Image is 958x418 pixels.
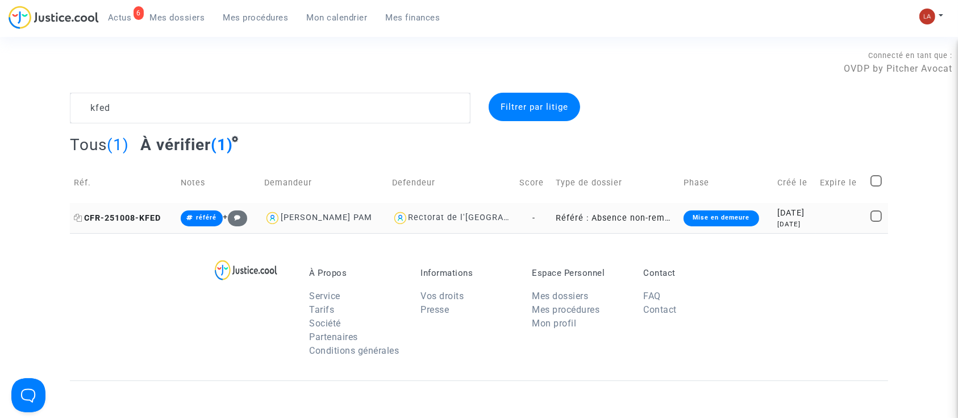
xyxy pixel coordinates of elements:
a: Société [309,318,341,329]
a: Contact [643,304,677,315]
img: jc-logo.svg [9,6,99,29]
img: icon-user.svg [392,210,409,226]
a: Presse [420,304,449,315]
p: Espace Personnel [532,268,626,278]
div: 6 [134,6,144,20]
span: CFR-251008-KFED [74,213,161,223]
a: Mes dossiers [141,9,214,26]
td: Référé : Absence non-remplacée de professeur depuis plus de 15 jours [552,203,680,233]
span: Filtrer par litige [501,102,568,112]
span: À vérifier [140,135,211,154]
a: Mon profil [532,318,576,329]
img: logo-lg.svg [215,260,278,280]
a: Conditions générales [309,345,399,356]
span: Mon calendrier [307,13,368,23]
td: Type de dossier [552,163,680,203]
a: Vos droits [420,291,464,301]
td: Réf. [70,163,177,203]
span: Mes procédures [223,13,289,23]
div: [PERSON_NAME] PAM [281,213,372,222]
td: Defendeur [388,163,516,203]
span: (1) [211,135,233,154]
td: Demandeur [260,163,388,203]
span: référé [196,214,216,221]
img: icon-user.svg [264,210,281,226]
a: FAQ [643,291,661,301]
span: - [532,213,535,223]
span: Mes finances [386,13,440,23]
iframe: Help Scout Beacon - Open [11,378,45,412]
img: 3f9b7d9779f7b0ffc2b90d026f0682a9 [919,9,935,24]
p: Informations [420,268,515,278]
div: Rectorat de l'[GEOGRAPHIC_DATA] [409,213,553,222]
span: + [223,212,247,222]
td: Score [515,163,552,203]
a: Mon calendrier [298,9,377,26]
div: [DATE] [777,207,812,220]
span: (1) [107,135,129,154]
span: Mes dossiers [150,13,205,23]
td: Phase [680,163,773,203]
span: Actus [108,13,132,23]
td: Expire le [816,163,867,203]
td: Créé le [773,163,816,203]
p: À Propos [309,268,403,278]
td: Notes [177,163,260,203]
p: Contact [643,268,738,278]
a: Mes finances [377,9,449,26]
span: Tous [70,135,107,154]
a: 6Actus [99,9,141,26]
a: Service [309,291,340,301]
a: Tarifs [309,304,334,315]
a: Partenaires [309,332,358,342]
a: Mes dossiers [532,291,588,301]
a: Mes procédures [532,304,599,315]
div: [DATE] [777,220,812,229]
div: Mise en demeure [684,210,759,226]
span: Connecté en tant que : [868,51,952,60]
a: Mes procédures [214,9,298,26]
